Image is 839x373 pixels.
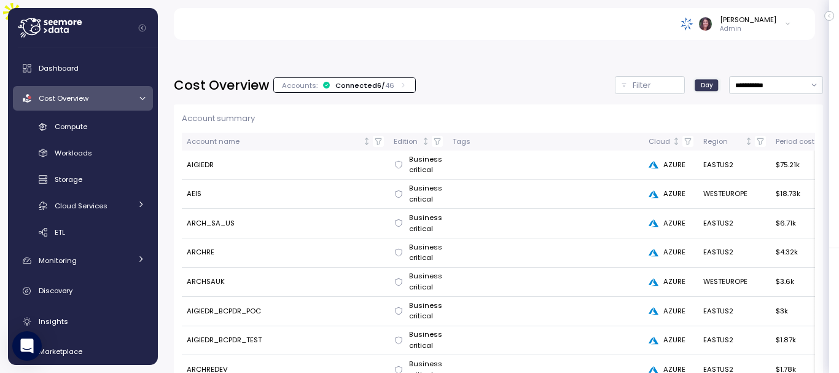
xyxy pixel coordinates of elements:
[649,189,693,200] div: AZURE
[649,247,693,258] div: AZURE
[698,238,771,268] td: EASTUS2
[182,209,389,238] td: ARCH_SA_US
[409,242,443,264] span: Business critical
[633,79,651,92] p: Filter
[699,17,712,30] img: ACg8ocLDuIZlR5f2kIgtapDwVC7yp445s3OgbrQTIAV7qYj8P05r5pI=s96-c
[39,256,77,265] span: Monitoring
[698,133,771,151] th: RegionNot sorted
[698,326,771,356] td: EASTUS2
[335,80,394,90] div: Connected 6 /
[720,25,776,33] p: Admin
[698,151,771,180] td: EASTUS2
[698,268,771,297] td: WESTEUROPE
[274,78,415,92] div: Accounts:Connected6/46
[421,137,430,146] div: Not sorted
[615,76,685,94] button: Filter
[13,86,153,111] a: Cost Overview
[182,238,389,268] td: ARCHRE
[771,133,830,151] th: Period costNot sorted
[13,117,153,137] a: Compute
[744,137,753,146] div: Not sorted
[13,339,153,364] a: Marketplace
[389,133,448,151] th: EditionNot sorted
[409,183,443,205] span: Business critical
[771,209,830,238] td: $6.71k
[174,77,269,95] h2: Cost Overview
[39,347,82,356] span: Marketplace
[13,195,153,216] a: Cloud Services
[182,112,815,125] p: Account summary
[13,143,153,163] a: Workloads
[55,122,87,132] span: Compute
[55,148,92,158] span: Workloads
[12,331,42,361] div: Open Intercom Messenger
[55,227,65,237] span: ETL
[409,154,443,176] span: Business critical
[282,80,318,90] p: Accounts:
[698,209,771,238] td: EASTUS2
[135,23,150,33] button: Collapse navigation
[13,309,153,334] a: Insights
[182,326,389,356] td: AIGIEDR_BCPDR_TEST
[13,279,153,304] a: Discovery
[409,213,443,234] span: Business critical
[55,175,82,184] span: Storage
[453,136,639,147] div: Tags
[698,297,771,326] td: EASTUS2
[771,151,830,180] td: $75.21k
[55,201,107,211] span: Cloud Services
[644,133,698,151] th: CloudNot sorted
[187,136,361,147] div: Account name
[701,80,713,90] span: Day
[703,136,743,147] div: Region
[681,17,693,30] img: 68790ce639d2d68da1992664.PNG
[182,268,389,297] td: ARCHSAUK
[649,335,693,346] div: AZURE
[649,160,693,171] div: AZURE
[394,136,419,147] div: Edition
[13,222,153,242] a: ETL
[672,137,681,146] div: Not sorted
[182,133,389,151] th: Account nameNot sorted
[771,180,830,210] td: $18.73k
[39,63,79,73] span: Dashboard
[13,170,153,190] a: Storage
[182,180,389,210] td: AEIS
[39,286,72,296] span: Discovery
[698,180,771,210] td: WESTEUROPE
[771,238,830,268] td: $4.32k
[13,56,153,80] a: Dashboard
[771,268,830,297] td: $3.6k
[409,300,443,322] span: Business critical
[39,93,88,103] span: Cost Overview
[182,151,389,180] td: AIGIEDR
[776,136,814,147] div: Period cost
[771,326,830,356] td: $1.87k
[13,248,153,273] a: Monitoring
[362,137,371,146] div: Not sorted
[39,316,68,326] span: Insights
[385,80,394,90] p: 46
[182,297,389,326] td: AIGIEDR_BCPDR_POC
[771,297,830,326] td: $3k
[409,271,443,293] span: Business critical
[649,306,693,317] div: AZURE
[409,329,443,351] span: Business critical
[649,136,670,147] div: Cloud
[720,15,776,25] div: [PERSON_NAME]
[649,218,693,229] div: AZURE
[649,277,693,288] div: AZURE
